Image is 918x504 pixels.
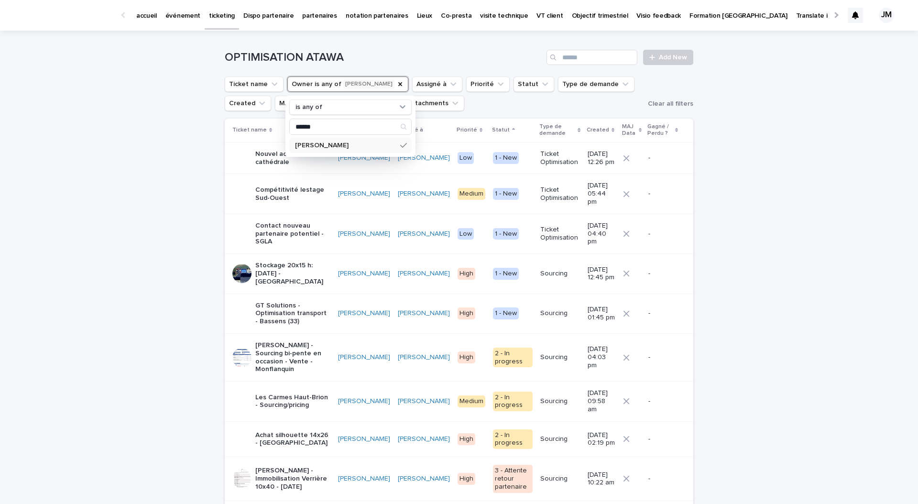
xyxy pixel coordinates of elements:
[225,294,693,333] tr: GT Solutions - Optimisation transport - Bassens (33)[PERSON_NAME] [PERSON_NAME] High1 - NewSourci...
[338,397,390,405] a: [PERSON_NAME]
[255,222,330,246] p: Contact nouveau partenaire potentiel - SGLA
[338,435,390,443] a: [PERSON_NAME]
[540,270,579,278] p: Sourcing
[398,270,450,278] a: [PERSON_NAME]
[540,353,579,362] p: Sourcing
[588,389,615,413] p: [DATE] 09:58 am
[647,121,673,139] p: Gagné / Perdu ?
[225,333,693,381] tr: [PERSON_NAME] - Sourcing bi-pente en occasion - Vente - Monflanquin[PERSON_NAME] [PERSON_NAME] Hi...
[398,475,450,483] a: [PERSON_NAME]
[540,150,579,166] p: Ticket Optimisation
[493,392,533,412] div: 2 - In progress
[232,125,267,135] p: Ticket name
[546,50,637,65] input: Search
[648,190,678,198] p: -
[289,119,412,135] div: Search
[225,421,693,457] tr: Achat silhouette 14x26 - [GEOGRAPHIC_DATA][PERSON_NAME] [PERSON_NAME] High2 - In progressSourcing...
[458,268,475,280] div: High
[659,54,687,61] span: Add New
[458,351,475,363] div: High
[225,77,284,92] button: Ticket name
[398,154,450,162] a: [PERSON_NAME]
[648,475,678,483] p: -
[588,306,615,322] p: [DATE] 01:45 pm
[648,230,678,238] p: -
[225,51,543,65] h1: OPTIMISATION ATAWA
[398,230,450,238] a: [PERSON_NAME]
[255,394,330,410] p: Les Carmes Haut-Brion - Sourcing/pricing
[493,348,533,368] div: 2 - In progress
[338,270,390,278] a: [PERSON_NAME]
[540,309,579,318] p: Sourcing
[644,97,693,111] button: Clear all filters
[588,471,615,487] p: [DATE] 10:22 am
[457,125,477,135] p: Priorité
[588,150,615,166] p: [DATE] 12:26 pm
[648,100,693,107] span: Clear all filters
[338,475,390,483] a: [PERSON_NAME]
[493,152,519,164] div: 1 - New
[540,397,579,405] p: Sourcing
[648,435,678,443] p: -
[225,382,693,421] tr: Les Carmes Haut-Brion - Sourcing/pricing[PERSON_NAME] [PERSON_NAME] Medium2 - In progressSourcing...
[458,188,485,200] div: Medium
[225,96,271,111] button: Created
[588,345,615,369] p: [DATE] 04:03 pm
[493,228,519,240] div: 1 - New
[225,457,693,501] tr: [PERSON_NAME] - Immobilisation Verrière 10x40 - [DATE][PERSON_NAME] [PERSON_NAME] High3 - Attente...
[19,6,112,25] img: Ls34BcGeRexTGTNfXpUC
[648,309,678,318] p: -
[338,230,390,238] a: [PERSON_NAME]
[648,353,678,362] p: -
[493,465,533,493] div: 3 - Attente retour partenaire
[225,254,693,294] tr: Stockage 20x15 h:[DATE] - [GEOGRAPHIC_DATA][PERSON_NAME] [PERSON_NAME] High1 - NewSourcing[DATE] ...
[540,186,579,202] p: Ticket Optimisation
[588,222,615,246] p: [DATE] 04:40 pm
[338,190,390,198] a: [PERSON_NAME]
[648,154,678,162] p: -
[492,125,510,135] p: Statut
[648,397,678,405] p: -
[493,188,519,200] div: 1 - New
[338,154,390,162] a: [PERSON_NAME]
[412,77,462,92] button: Assigné à
[225,214,693,253] tr: Contact nouveau partenaire potentiel - SGLA[PERSON_NAME] [PERSON_NAME] Low1 - NewTicket Optimisat...
[493,307,519,319] div: 1 - New
[295,103,322,111] p: is any of
[255,150,330,166] p: Nouvel acteur verrière cathédrale
[514,77,554,92] button: Statut
[458,433,475,445] div: High
[255,302,330,326] p: GT Solutions - Optimisation transport - Bassens (33)
[255,262,330,285] p: Stockage 20x15 h:[DATE] - [GEOGRAPHIC_DATA]
[398,397,450,405] a: [PERSON_NAME]
[225,142,693,174] tr: Nouvel acteur verrière cathédrale[PERSON_NAME] [PERSON_NAME] Low1 - NewTicket Optimisation[DATE] ...
[588,431,615,448] p: [DATE] 02:19 pm
[588,182,615,206] p: [DATE] 05:44 pm
[255,467,330,491] p: [PERSON_NAME] - Immobilisation Verrière 10x40 - [DATE]
[398,353,450,362] a: [PERSON_NAME]
[539,121,575,139] p: Type de demande
[587,125,609,135] p: Created
[458,307,475,319] div: High
[458,473,475,485] div: High
[540,475,579,483] p: Sourcing
[493,268,519,280] div: 1 - New
[398,309,450,318] a: [PERSON_NAME]
[879,8,894,23] div: JM
[255,341,330,373] p: [PERSON_NAME] - Sourcing bi-pente en occasion - Vente - Monflanquin
[458,395,485,407] div: Medium
[295,142,396,149] p: [PERSON_NAME]
[275,96,326,111] button: MAJ Data
[558,77,634,92] button: Type de demande
[540,226,579,242] p: Ticket Optimisation
[255,431,330,448] p: Achat silhouette 14x26 - [GEOGRAPHIC_DATA]
[493,429,533,449] div: 2 - In progress
[338,309,390,318] a: [PERSON_NAME]
[622,121,636,139] p: MAJ Data
[225,174,693,214] tr: Compétitivité lestage Sud-Ouest[PERSON_NAME] [PERSON_NAME] Medium1 - NewTicket Optimisation[DATE]...
[458,152,474,164] div: Low
[398,435,450,443] a: [PERSON_NAME]
[588,266,615,282] p: [DATE] 12:45 pm
[466,77,510,92] button: Priorité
